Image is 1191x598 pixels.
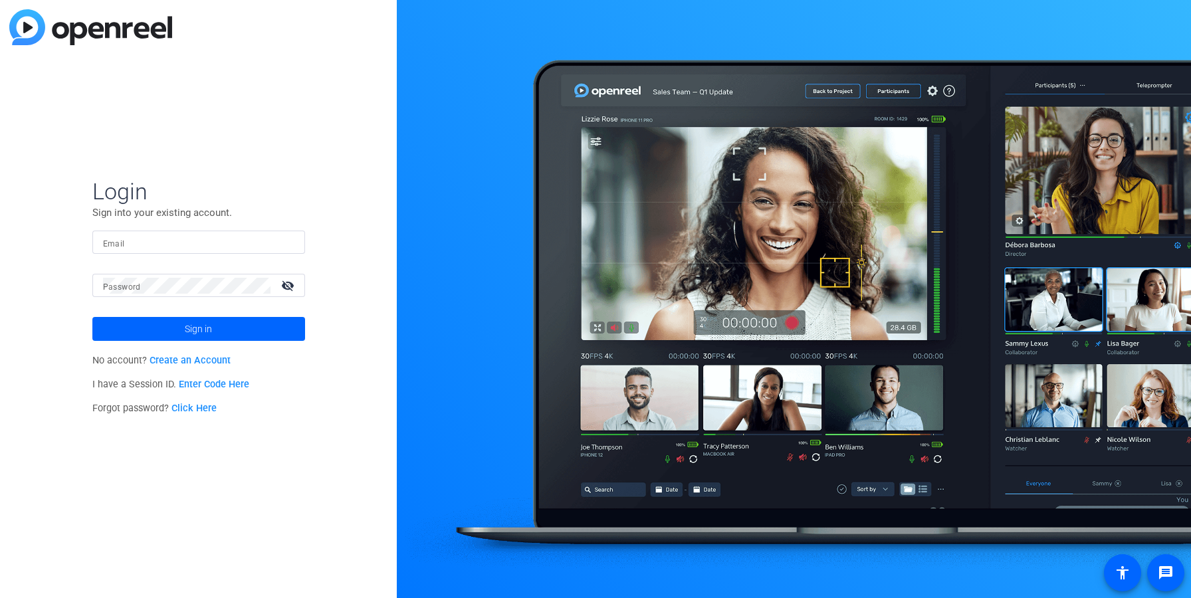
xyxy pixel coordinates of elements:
[273,276,305,295] mat-icon: visibility_off
[185,312,212,346] span: Sign in
[103,235,294,250] input: Enter Email Address
[103,282,141,292] mat-label: Password
[150,355,231,366] a: Create an Account
[92,317,305,341] button: Sign in
[1115,565,1131,581] mat-icon: accessibility
[179,379,249,390] a: Enter Code Here
[9,9,172,45] img: blue-gradient.svg
[171,403,217,414] a: Click Here
[92,379,250,390] span: I have a Session ID.
[92,205,305,220] p: Sign into your existing account.
[92,403,217,414] span: Forgot password?
[103,239,125,249] mat-label: Email
[92,177,305,205] span: Login
[1158,565,1174,581] mat-icon: message
[92,355,231,366] span: No account?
